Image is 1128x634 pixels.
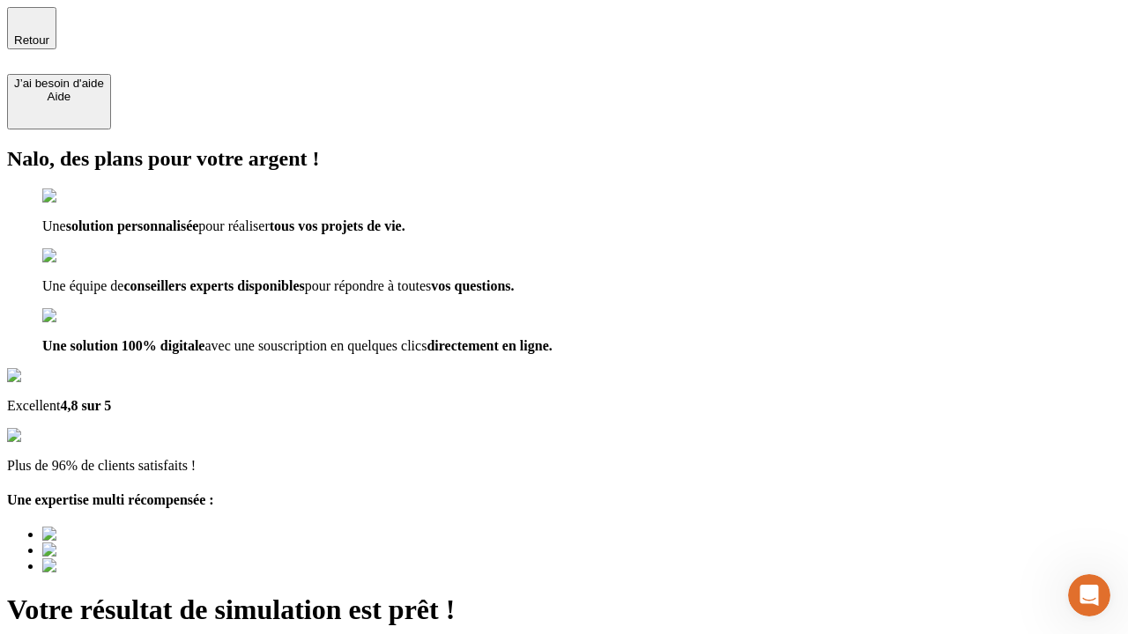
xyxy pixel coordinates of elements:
[7,593,1121,626] h1: Votre résultat de simulation est prêt !
[14,77,104,90] div: J’ai besoin d'aide
[7,492,1121,508] h4: Une expertise multi récompensée :
[7,428,94,444] img: reviews stars
[14,33,49,47] span: Retour
[42,278,123,293] span: Une équipe de
[431,278,514,293] span: vos questions.
[270,218,405,233] span: tous vos projets de vie.
[42,558,205,574] img: Best savings advice award
[305,278,432,293] span: pour répondre à toutes
[7,74,111,129] button: J’ai besoin d'aideAide
[42,188,118,204] img: checkmark
[7,368,109,384] img: Google Review
[198,218,269,233] span: pour réaliser
[7,147,1121,171] h2: Nalo, des plans pour votre argent !
[42,542,205,558] img: Best savings advice award
[66,218,199,233] span: solution personnalisée
[42,527,205,542] img: Best savings advice award
[60,398,111,413] span: 4,8 sur 5
[42,338,204,353] span: Une solution 100% digitale
[123,278,304,293] span: conseillers experts disponibles
[42,248,118,264] img: checkmark
[204,338,427,353] span: avec une souscription en quelques clics
[7,7,56,49] button: Retour
[42,218,66,233] span: Une
[42,308,118,324] img: checkmark
[1068,574,1110,616] iframe: Intercom live chat
[427,338,552,353] span: directement en ligne.
[14,90,104,103] div: Aide
[7,398,60,413] span: Excellent
[7,458,1121,474] p: Plus de 96% de clients satisfaits !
